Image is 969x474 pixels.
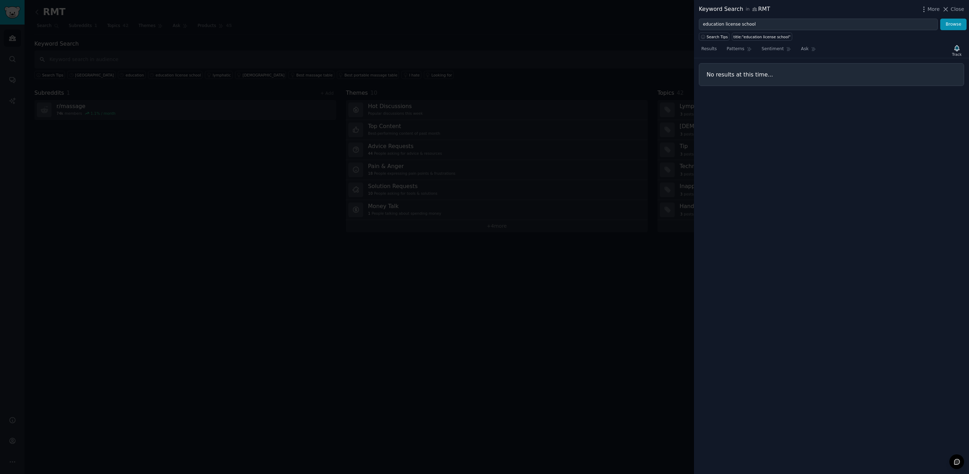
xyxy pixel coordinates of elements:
span: Patterns [727,46,744,52]
a: Sentiment [759,44,794,58]
span: Sentiment [762,46,784,52]
div: Track [952,52,962,57]
span: in [746,6,749,13]
button: Browse [940,19,967,31]
button: Search Tips [699,33,729,41]
span: More [928,6,940,13]
input: Try a keyword related to your business [699,19,938,31]
span: Close [951,6,964,13]
a: Patterns [724,44,754,58]
span: Search Tips [707,34,728,39]
div: title:"education license school" [734,34,791,39]
span: Results [701,46,717,52]
a: title:"education license school" [732,33,792,41]
div: Keyword Search RMT [699,5,770,14]
a: Ask [798,44,818,58]
button: More [920,6,940,13]
button: Track [950,43,964,58]
a: Results [699,44,719,58]
h3: No results at this time... [707,71,956,78]
button: Close [942,6,964,13]
span: Ask [801,46,809,52]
